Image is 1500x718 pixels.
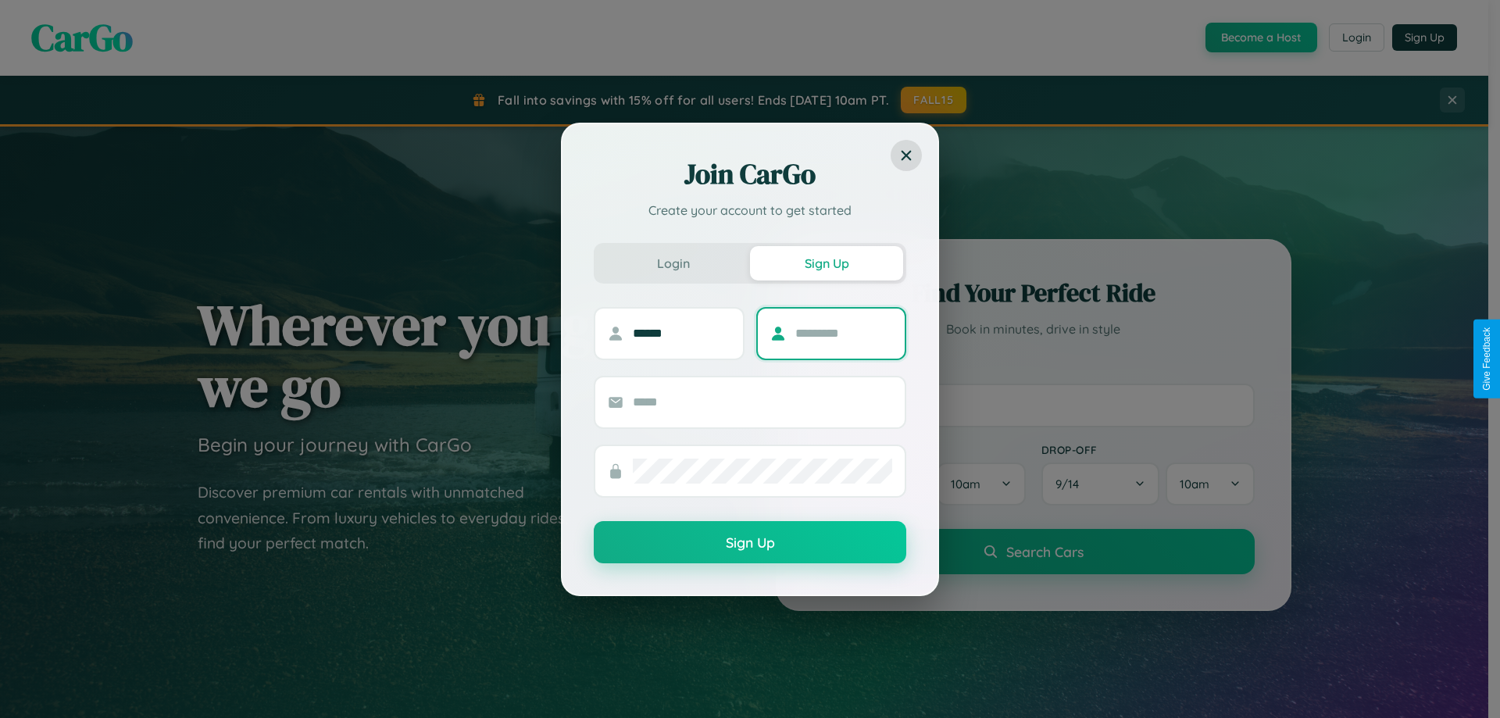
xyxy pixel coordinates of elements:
[750,246,903,280] button: Sign Up
[1481,327,1492,391] div: Give Feedback
[594,521,906,563] button: Sign Up
[594,155,906,193] h2: Join CarGo
[594,201,906,220] p: Create your account to get started
[597,246,750,280] button: Login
